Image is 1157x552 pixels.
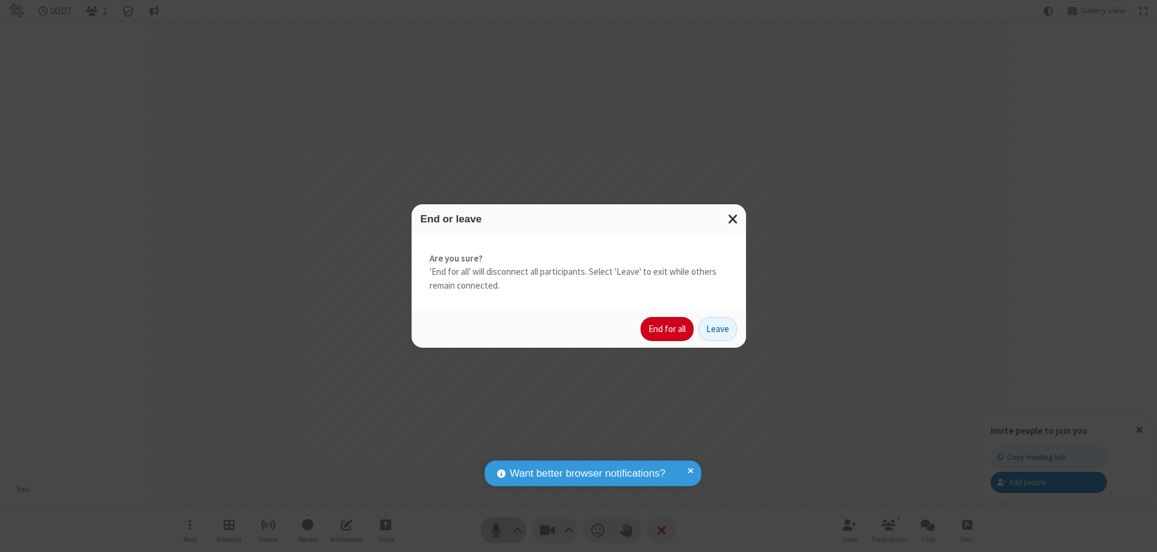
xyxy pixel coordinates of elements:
button: End for all [641,317,694,341]
button: Close modal [721,204,746,234]
div: 'End for all' will disconnect all participants. Select 'Leave' to exit while others remain connec... [412,234,746,311]
button: Leave [698,317,737,341]
span: Want better browser notifications? [510,466,665,481]
h3: End or leave [421,213,737,225]
strong: Are you sure? [430,252,728,266]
